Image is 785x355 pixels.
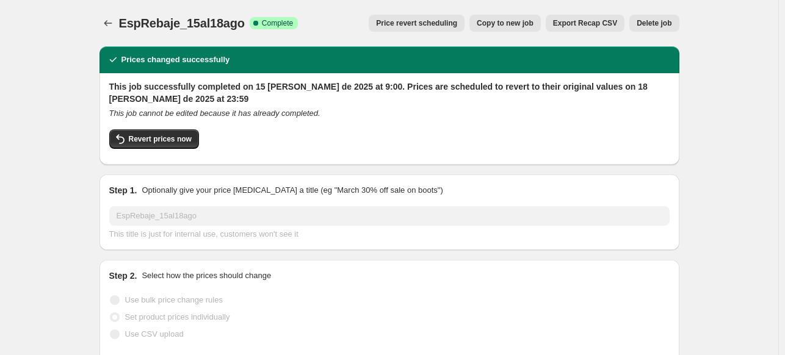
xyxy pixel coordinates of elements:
p: Optionally give your price [MEDICAL_DATA] a title (eg "March 30% off sale on boots") [142,184,443,196]
p: Select how the prices should change [142,270,271,282]
h2: Step 2. [109,270,137,282]
span: Use CSV upload [125,329,184,339]
button: Export Recap CSV [546,15,624,32]
span: Revert prices now [129,134,192,144]
button: Price revert scheduling [369,15,465,32]
button: Price change jobs [99,15,117,32]
span: Use bulk price change rules [125,295,223,304]
span: This title is just for internal use, customers won't see it [109,229,298,238]
button: Copy to new job [469,15,541,32]
h2: This job successfully completed on 15 [PERSON_NAME] de 2025 at 9:00. Prices are scheduled to reve... [109,81,670,105]
span: Export Recap CSV [553,18,617,28]
span: Copy to new job [477,18,534,28]
input: 30% off holiday sale [109,206,670,226]
h2: Step 1. [109,184,137,196]
span: Delete job [637,18,671,28]
h2: Prices changed successfully [121,54,230,66]
span: Price revert scheduling [376,18,457,28]
button: Revert prices now [109,129,199,149]
i: This job cannot be edited because it has already completed. [109,109,320,118]
span: EspRebaje_15al18ago [119,16,245,30]
span: Complete [262,18,293,28]
button: Delete job [629,15,679,32]
span: Set product prices individually [125,312,230,321]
